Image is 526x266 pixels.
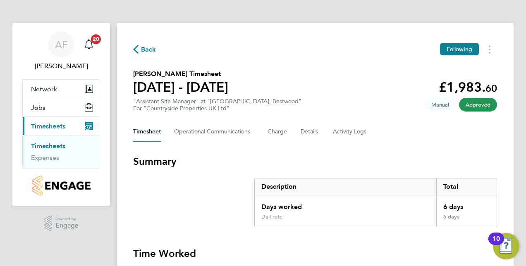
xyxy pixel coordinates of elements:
[31,122,65,130] span: Timesheets
[22,61,100,71] span: Alan Fox
[493,239,500,249] div: 10
[133,44,156,55] button: Back
[174,122,254,142] button: Operational Communications
[31,154,59,161] a: Expenses
[439,79,497,95] app-decimal: £1,983.
[301,122,320,142] button: Details
[436,178,497,195] div: Total
[23,98,100,116] button: Jobs
[55,39,68,50] span: AF
[440,43,479,55] button: Following
[12,23,110,206] nav: Main navigation
[255,195,436,214] div: Days worked
[268,122,287,142] button: Charge
[447,45,472,53] span: Following
[23,117,100,135] button: Timesheets
[23,80,100,98] button: Network
[133,155,497,168] h3: Summary
[81,31,97,58] a: 20
[55,222,79,229] span: Engage
[133,105,301,112] div: For "Countryside Properties UK Ltd"
[133,69,228,79] h2: [PERSON_NAME] Timesheet
[44,216,79,231] a: Powered byEngage
[133,79,228,95] h1: [DATE] - [DATE]
[485,82,497,94] span: 60
[133,98,301,112] div: "Assistant Site Manager" at "[GEOGRAPHIC_DATA], Bestwood"
[459,98,497,112] span: This timesheet has been approved.
[31,142,65,150] a: Timesheets
[254,178,497,227] div: Summary
[333,122,368,142] button: Activity Logs
[133,247,497,260] h3: Time Worked
[493,233,519,259] button: Open Resource Center, 10 new notifications
[141,45,156,55] span: Back
[31,104,45,112] span: Jobs
[22,176,100,196] a: Go to home page
[133,122,161,142] button: Timesheet
[482,43,497,56] button: Timesheets Menu
[32,176,90,196] img: countryside-properties-logo-retina.png
[425,98,456,112] span: This timesheet was manually created.
[55,216,79,223] span: Powered by
[261,214,282,220] div: Dail rate
[91,34,101,44] span: 20
[23,135,100,169] div: Timesheets
[31,85,57,93] span: Network
[436,195,497,214] div: 6 days
[436,214,497,227] div: 6 days
[22,31,100,71] a: AF[PERSON_NAME]
[255,178,436,195] div: Description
